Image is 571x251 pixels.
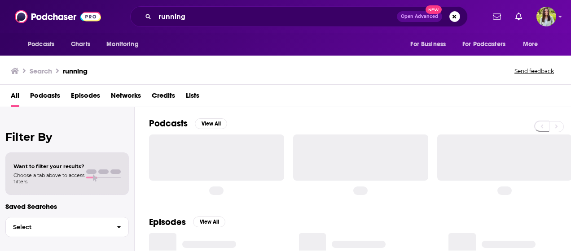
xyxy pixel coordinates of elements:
span: Charts [71,38,90,51]
a: Show notifications dropdown [512,9,526,24]
span: For Podcasters [462,38,505,51]
button: open menu [457,36,518,53]
button: Open AdvancedNew [397,11,442,22]
a: Lists [186,88,199,107]
button: open menu [22,36,66,53]
h2: Podcasts [149,118,188,129]
a: Podcasts [30,88,60,107]
span: More [523,38,538,51]
h2: Filter By [5,130,129,143]
a: EpisodesView All [149,216,225,228]
a: Show notifications dropdown [489,9,505,24]
button: Show profile menu [536,7,556,26]
span: Logged in as meaghanyoungblood [536,7,556,26]
button: View All [195,118,227,129]
h3: running [63,67,88,75]
a: PodcastsView All [149,118,227,129]
span: Monitoring [106,38,138,51]
span: For Business [410,38,446,51]
img: User Profile [536,7,556,26]
button: View All [193,216,225,227]
span: Podcasts [28,38,54,51]
button: open menu [404,36,457,53]
span: New [426,5,442,14]
button: open menu [100,36,150,53]
a: Episodes [71,88,100,107]
input: Search podcasts, credits, & more... [155,9,397,24]
div: Search podcasts, credits, & more... [130,6,468,27]
button: open menu [517,36,549,53]
p: Saved Searches [5,202,129,211]
img: Podchaser - Follow, Share and Rate Podcasts [15,8,101,25]
h2: Episodes [149,216,186,228]
span: Open Advanced [401,14,438,19]
a: Networks [111,88,141,107]
button: Select [5,217,129,237]
button: Send feedback [512,67,557,75]
span: Choose a tab above to access filters. [13,172,84,185]
span: Select [6,224,110,230]
span: Want to filter your results? [13,163,84,169]
a: All [11,88,19,107]
h3: Search [30,67,52,75]
a: Credits [152,88,175,107]
a: Charts [65,36,96,53]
